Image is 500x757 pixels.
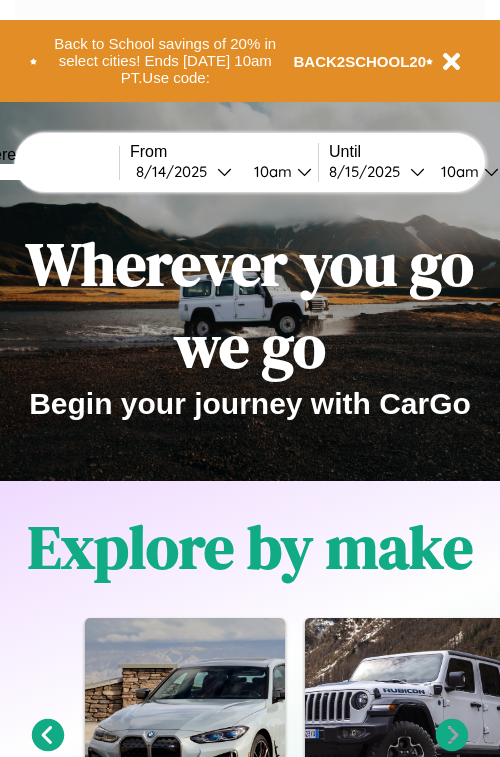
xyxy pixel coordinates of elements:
button: 8/14/2025 [130,161,238,182]
div: 8 / 14 / 2025 [136,162,217,181]
div: 8 / 15 / 2025 [329,162,410,181]
label: From [130,143,318,161]
button: Back to School savings of 20% in select cities! Ends [DATE] 10am PT.Use code: [37,30,294,92]
b: BACK2SCHOOL20 [294,53,427,70]
button: 10am [238,161,318,182]
div: 10am [431,162,484,181]
div: 10am [244,162,297,181]
h1: Explore by make [28,506,473,588]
